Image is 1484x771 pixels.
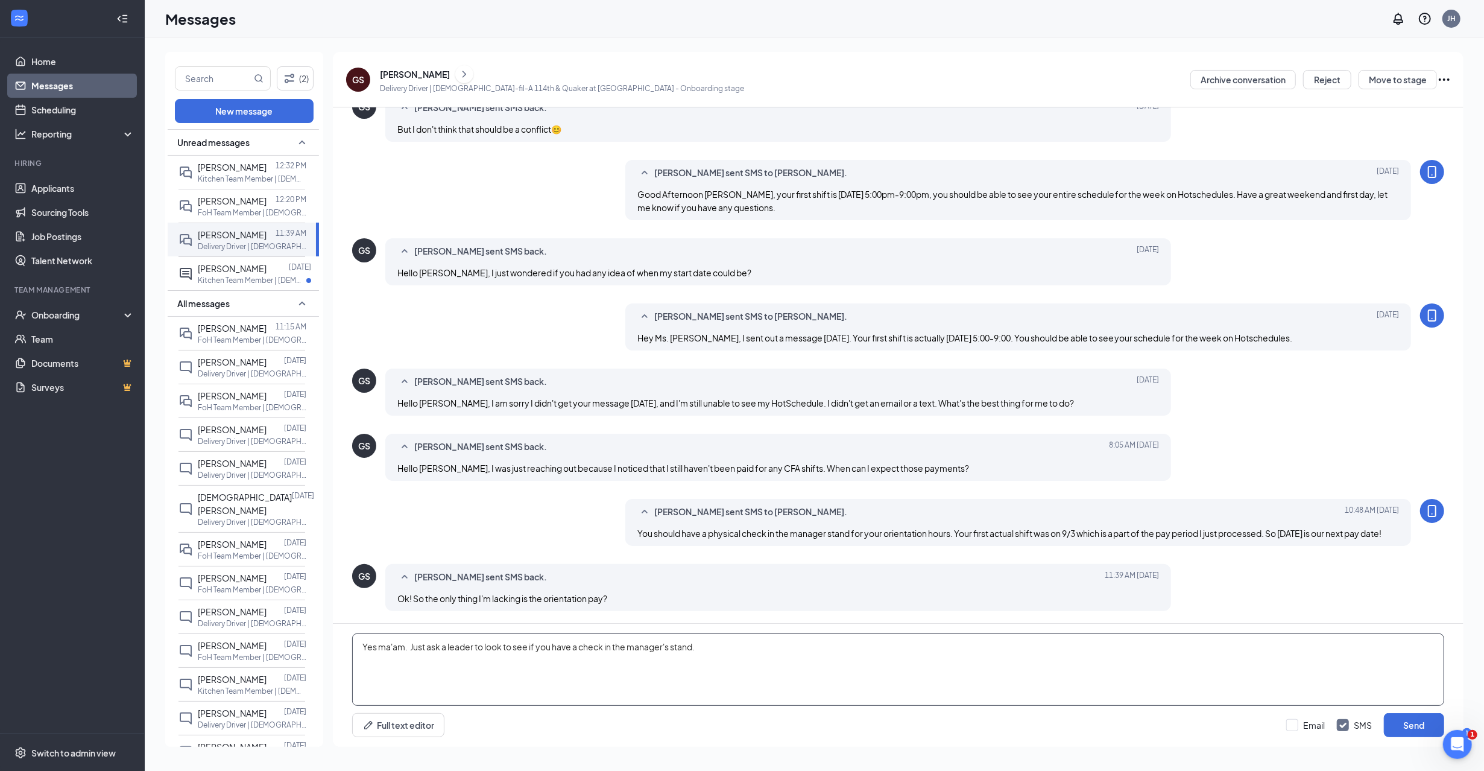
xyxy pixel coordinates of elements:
svg: DoubleChat [178,199,193,214]
button: Reject [1303,70,1351,89]
svg: Pen [362,719,374,731]
span: [PERSON_NAME] sent SMS back. [414,440,547,454]
span: 1 [1468,730,1477,740]
input: Search [175,67,251,90]
span: [PERSON_NAME] [198,195,267,206]
span: Hey Ms. [PERSON_NAME], I sent out a message [DATE]. Your first shift is actually [DATE] 5:00-9:00... [637,332,1293,343]
p: Kitchen Team Member | [DEMOGRAPHIC_DATA]-fil-A 114th & Quaker at [GEOGRAPHIC_DATA] [198,174,306,184]
div: GS [352,74,364,86]
a: SurveysCrown [31,375,134,399]
svg: ChatInactive [178,462,193,476]
p: [DATE] [284,605,306,615]
svg: Settings [14,747,27,759]
p: Delivery Driver | [DEMOGRAPHIC_DATA]-fil-A 82nd & University at [GEOGRAPHIC_DATA] [198,369,306,379]
span: [PERSON_NAME] sent SMS to [PERSON_NAME]. [654,166,847,180]
button: Move to stage [1359,70,1437,89]
div: Hiring [14,158,132,168]
span: Hello [PERSON_NAME], I just wondered if you had any idea of when my start date could be? [397,267,751,278]
p: [DATE] [284,673,306,683]
p: Kitchen Team Member | [DEMOGRAPHIC_DATA]-fil-A 82nd & University at [GEOGRAPHIC_DATA] [198,275,306,285]
svg: SmallChevronUp [295,135,309,150]
svg: SmallChevronUp [397,440,412,454]
span: [PERSON_NAME] [198,573,267,583]
p: Delivery Driver | [DEMOGRAPHIC_DATA]-fil-A 82nd & University at [GEOGRAPHIC_DATA] [198,436,306,446]
svg: ChatInactive [178,576,193,591]
span: [DATE] 8:05 AM [1109,440,1159,454]
button: Full text editorPen [352,713,444,737]
p: [DATE] [284,639,306,649]
span: [PERSON_NAME] sent SMS to [PERSON_NAME]. [654,505,847,519]
span: [PERSON_NAME] [198,323,267,334]
p: Kitchen Team Member | [DEMOGRAPHIC_DATA]-fil-A 82nd & University at [GEOGRAPHIC_DATA] [198,686,306,696]
span: [DATE] [1377,309,1399,324]
svg: DoubleChat [178,233,193,247]
p: 12:32 PM [276,160,306,171]
svg: MagnifyingGlass [254,74,264,83]
p: FoH Team Member | [DEMOGRAPHIC_DATA]- fil-A 82nd & University at [GEOGRAPHIC_DATA] [198,585,306,595]
span: [PERSON_NAME] [198,162,267,173]
span: Hello [PERSON_NAME], I am sorry I didn't get your message [DATE], and I'm still unable to see my ... [397,398,1074,408]
span: Hello [PERSON_NAME], I was just reaching out because I noticed that I still haven't been paid for... [397,463,969,474]
svg: Notifications [1391,11,1406,26]
svg: SmallChevronUp [397,101,412,115]
button: New message [175,99,314,123]
p: FoH Team Member | [DEMOGRAPHIC_DATA]-fil-A 114th & Quaker at [GEOGRAPHIC_DATA] [198,335,306,345]
div: Switch to admin view [31,747,116,759]
div: GS [358,570,370,582]
div: [PERSON_NAME] [380,68,450,80]
a: Job Postings [31,224,134,249]
svg: DoubleChat [178,542,193,557]
span: [DEMOGRAPHIC_DATA][PERSON_NAME] [198,492,292,516]
div: Reporting [31,128,135,140]
span: All messages [177,297,230,309]
svg: SmallChevronUp [397,570,412,585]
p: [DATE] [284,355,306,366]
svg: DoubleChat [178,165,193,180]
svg: ChevronRight [458,67,470,81]
span: [PERSON_NAME] [198,357,267,367]
span: [PERSON_NAME] [198,741,267,752]
a: Applicants [31,176,134,200]
span: [PERSON_NAME] sent SMS back. [414,244,547,259]
span: [PERSON_NAME] sent SMS back. [414,101,547,115]
svg: DoubleChat [178,326,193,341]
a: DocumentsCrown [31,351,134,375]
svg: Collapse [116,13,128,25]
p: 11:15 AM [276,322,306,332]
svg: ChatInactive [178,360,193,375]
p: 12:20 PM [276,194,306,205]
p: FoH Team Member | [DEMOGRAPHIC_DATA]-fil-A 114th & Quaker at [GEOGRAPHIC_DATA] [198,652,306,662]
span: [PERSON_NAME] [198,263,267,274]
svg: MobileSms [1425,504,1439,518]
svg: SmallChevronUp [637,505,652,519]
span: [DATE] 11:39 AM [1105,570,1159,585]
svg: SmallChevronUp [637,166,652,180]
span: [PERSON_NAME] [198,229,267,240]
svg: Ellipses [1437,72,1451,87]
svg: SmallChevronUp [295,296,309,311]
svg: ChatInactive [178,428,193,442]
p: Delivery Driver | [DEMOGRAPHIC_DATA]-fil-A 114th & Quaker at [GEOGRAPHIC_DATA] [198,241,306,252]
span: But I don't think that should be a conflict😊 [397,124,561,135]
a: Scheduling [31,98,134,122]
p: FoH Team Member | [DEMOGRAPHIC_DATA]-fil-A 114th & Quaker at [GEOGRAPHIC_DATA] [198,551,306,561]
svg: Analysis [14,128,27,140]
span: Unread messages [177,136,250,148]
button: Filter (2) [277,66,314,90]
span: [PERSON_NAME] sent SMS back. [414,375,547,389]
p: [DATE] [284,389,306,399]
svg: MobileSms [1425,308,1439,323]
button: Send [1384,713,1444,737]
p: FoH Team Member | [DEMOGRAPHIC_DATA]-fil-A 114th & Quaker at [GEOGRAPHIC_DATA] [198,208,306,218]
span: [DATE] 10:48 AM [1345,505,1399,519]
p: [DATE] [292,490,314,501]
svg: ChatInactive [178,711,193,726]
svg: ActiveChat [178,267,193,281]
svg: SmallChevronUp [637,309,652,324]
a: Sourcing Tools [31,200,134,224]
p: [DATE] [284,706,306,717]
p: 11:39 AM [276,228,306,238]
svg: ChatInactive [178,502,193,516]
span: [PERSON_NAME] [198,424,267,435]
svg: MobileSms [1425,165,1439,179]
